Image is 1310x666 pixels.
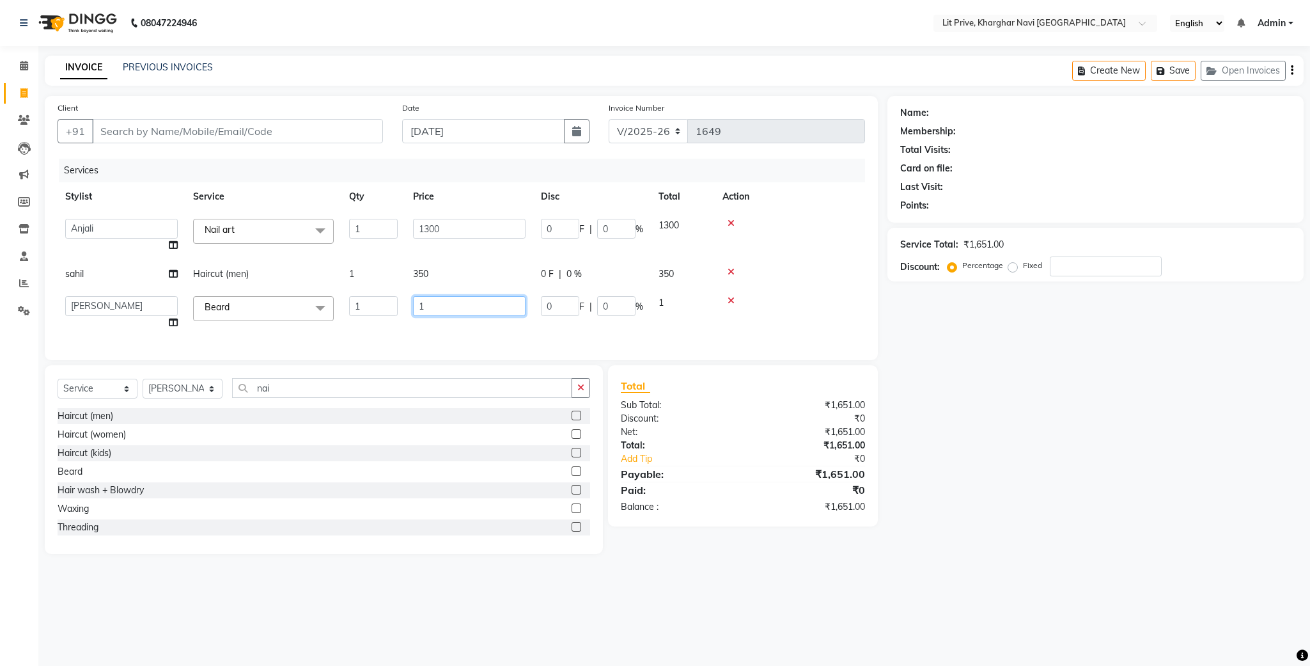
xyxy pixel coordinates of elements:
th: Total [651,182,715,211]
span: | [559,267,561,281]
div: Threading [58,521,98,534]
th: Action [715,182,865,211]
button: Save [1151,61,1196,81]
div: Waxing [58,502,89,516]
div: ₹1,651.00 [963,238,1004,251]
span: 1 [659,297,664,308]
span: F [579,300,584,313]
label: Invoice Number [609,102,664,114]
div: Name: [900,106,929,120]
div: Total: [611,439,743,452]
div: Points: [900,199,929,212]
div: ₹0 [765,452,874,466]
span: % [636,300,643,313]
div: ₹1,651.00 [743,399,875,412]
a: x [230,301,235,313]
button: Create New [1072,61,1146,81]
div: Payable: [611,466,743,482]
div: Last Visit: [900,180,943,194]
input: Search or Scan [232,378,572,398]
input: Search by Name/Mobile/Email/Code [92,119,383,143]
span: | [589,223,592,236]
div: ₹0 [743,412,875,425]
span: Admin [1258,17,1286,30]
span: | [589,300,592,313]
div: Paid: [611,482,743,498]
span: 1300 [659,219,679,231]
div: ₹1,651.00 [743,466,875,482]
th: Service [185,182,341,211]
span: Haircut (men) [193,268,249,280]
div: Hair wash + Blowdry [58,484,144,497]
a: INVOICE [60,56,107,79]
th: Qty [341,182,405,211]
img: logo [33,5,120,41]
span: Beard [205,301,230,313]
div: Service Total: [900,238,958,251]
th: Stylist [58,182,185,211]
div: ₹0 [743,482,875,498]
div: Haircut (women) [58,428,126,441]
label: Fixed [1023,260,1042,271]
div: ₹1,651.00 [743,439,875,452]
span: sahil [65,268,84,280]
div: Net: [611,425,743,439]
span: 350 [659,268,674,280]
span: Nail art [205,224,235,235]
div: ₹1,651.00 [743,425,875,439]
th: Disc [533,182,651,211]
div: Discount: [611,412,743,425]
a: Add Tip [611,452,765,466]
button: Open Invoices [1201,61,1286,81]
div: Card on file: [900,162,953,175]
th: Price [405,182,533,211]
div: Beard [58,465,82,479]
div: Services [59,159,875,182]
div: Total Visits: [900,143,951,157]
div: Sub Total: [611,399,743,412]
div: Haircut (men) [58,409,113,423]
span: 0 F [541,267,554,281]
span: 0 % [566,267,582,281]
div: Membership: [900,125,956,138]
span: % [636,223,643,236]
label: Percentage [962,260,1003,271]
span: 1 [349,268,354,280]
span: Total [621,379,650,393]
span: F [579,223,584,236]
div: ₹1,651.00 [743,500,875,514]
a: PREVIOUS INVOICES [123,61,213,73]
label: Client [58,102,78,114]
b: 08047224946 [141,5,197,41]
span: 350 [413,268,428,280]
label: Date [402,102,419,114]
div: Balance : [611,500,743,514]
div: Discount: [900,260,940,274]
button: +91 [58,119,93,143]
div: Haircut (kids) [58,447,111,460]
a: x [235,224,240,235]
